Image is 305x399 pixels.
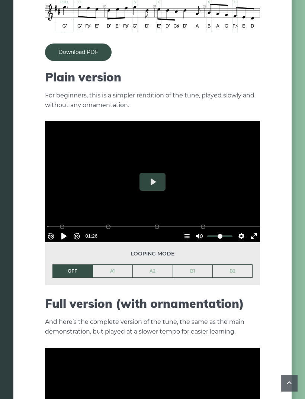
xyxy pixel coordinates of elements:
p: For beginners, this is a simpler rendition of the tune, played slowly and without any ornamentation. [45,91,260,110]
p: And here’s the complete version of the tune, the same as the main demonstration, but played at a ... [45,317,260,337]
a: B1 [173,265,213,277]
a: A2 [133,265,173,277]
a: B2 [213,265,252,277]
a: A1 [93,265,133,277]
h2: Full version (with ornamentation) [45,296,260,310]
h2: Plain version [45,70,260,84]
a: Download PDF [45,44,112,61]
span: Looping mode [52,250,253,258]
